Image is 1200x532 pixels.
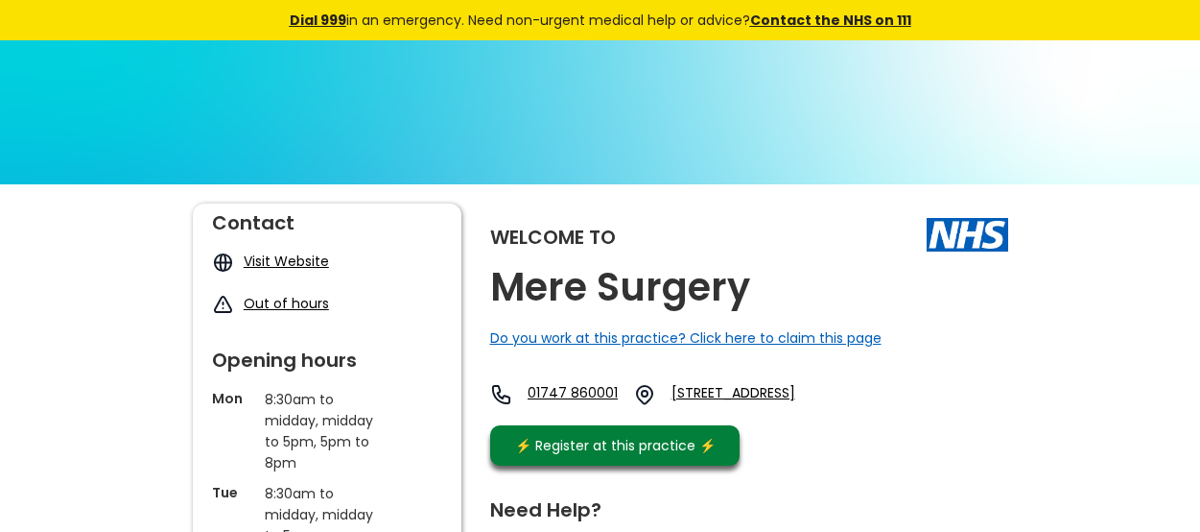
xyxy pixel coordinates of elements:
p: Mon [212,389,255,408]
a: Do you work at this practice? Click here to claim this page [490,328,882,348]
div: in an emergency. Need non-urgent medical help or advice? [159,10,1042,31]
a: Dial 999 [290,11,346,30]
a: 01747 860001 [528,383,618,406]
a: ⚡️ Register at this practice ⚡️ [490,425,740,466]
a: Out of hours [244,294,329,313]
div: ⚡️ Register at this practice ⚡️ [506,435,726,456]
h2: Mere Surgery [490,266,750,309]
img: telephone icon [490,383,513,406]
img: exclamation icon [212,294,234,316]
a: [STREET_ADDRESS] [671,383,852,406]
a: Visit Website [244,252,329,271]
div: Need Help? [490,491,989,520]
a: Contact the NHS on 111 [750,11,911,30]
p: Tue [212,483,255,502]
div: Welcome to [490,228,616,247]
img: globe icon [212,252,234,274]
p: 8:30am to midday, midday to 5pm, 5pm to 8pm [265,389,389,473]
img: The NHS logo [927,218,1008,251]
img: practice location icon [633,383,656,406]
div: Opening hours [212,341,442,370]
div: Contact [212,204,442,232]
